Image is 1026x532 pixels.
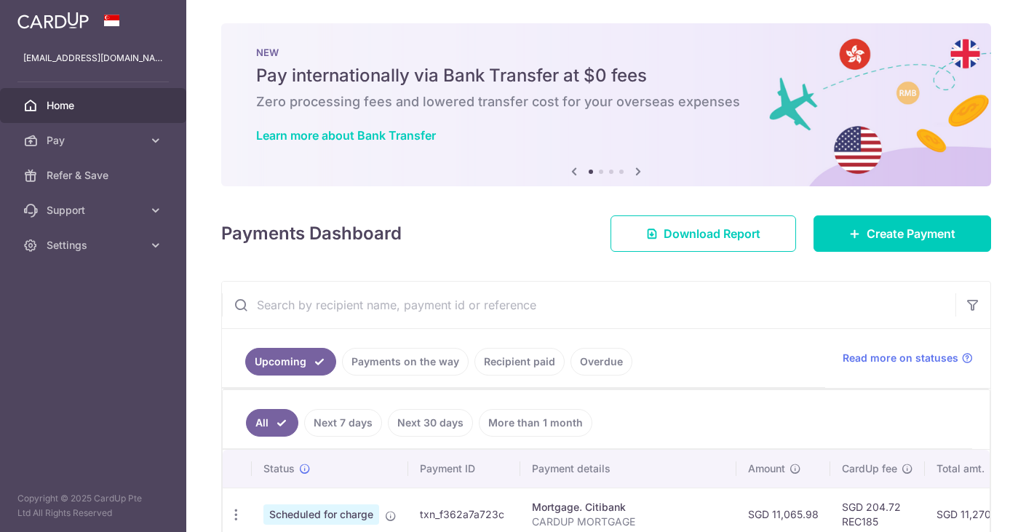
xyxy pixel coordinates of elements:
p: NEW [256,47,956,58]
span: Scheduled for charge [263,504,379,525]
th: Payment details [520,450,736,488]
h4: Payments Dashboard [221,221,402,247]
a: Read more on statuses [843,351,973,365]
a: Next 30 days [388,409,473,437]
span: Support [47,203,143,218]
img: Bank transfer banner [221,23,991,186]
a: Download Report [611,215,796,252]
img: CardUp [17,12,89,29]
span: Status [263,461,295,476]
a: Create Payment [814,215,991,252]
span: Read more on statuses [843,351,958,365]
p: [EMAIL_ADDRESS][DOMAIN_NAME] [23,51,163,65]
a: Overdue [570,348,632,376]
span: Home [47,98,143,113]
a: All [246,409,298,437]
h5: Pay internationally via Bank Transfer at $0 fees [256,64,956,87]
span: Create Payment [867,225,955,242]
span: Total amt. [936,461,985,476]
a: Recipient paid [474,348,565,376]
span: Settings [47,238,143,253]
a: Payments on the way [342,348,469,376]
p: CARDUP MORTGAGE [532,515,725,529]
a: More than 1 month [479,409,592,437]
span: Download Report [664,225,760,242]
span: Pay [47,133,143,148]
a: Upcoming [245,348,336,376]
a: Learn more about Bank Transfer [256,128,436,143]
span: Refer & Save [47,168,143,183]
span: CardUp fee [842,461,897,476]
h6: Zero processing fees and lowered transfer cost for your overseas expenses [256,93,956,111]
span: Amount [748,461,785,476]
div: Mortgage. Citibank [532,500,725,515]
th: Payment ID [408,450,520,488]
input: Search by recipient name, payment id or reference [222,282,955,328]
a: Next 7 days [304,409,382,437]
